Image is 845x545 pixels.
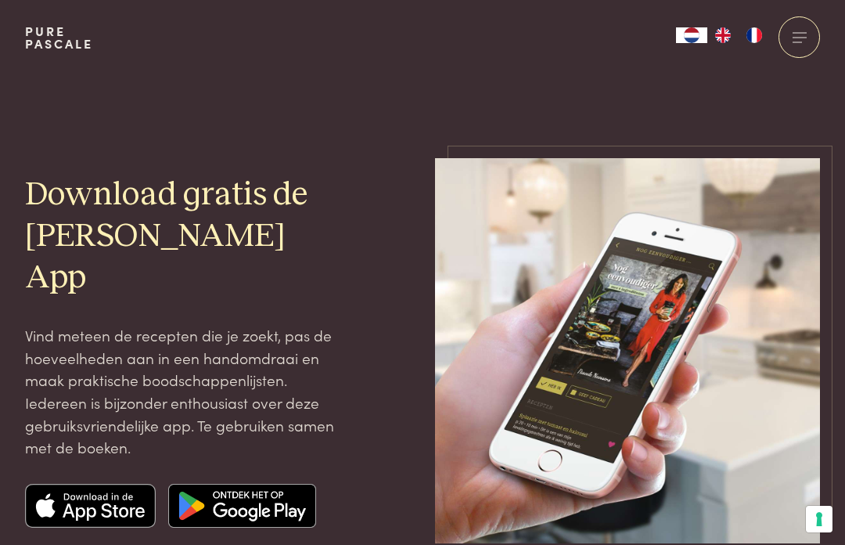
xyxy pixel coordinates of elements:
img: Apple app store [25,484,156,528]
aside: Language selected: Nederlands [676,27,770,43]
img: Google app store [168,484,316,528]
div: Language [676,27,707,43]
a: EN [707,27,739,43]
h2: Download gratis de [PERSON_NAME] App [25,175,342,299]
a: NL [676,27,707,43]
button: Uw voorkeuren voor toestemming voor trackingtechnologieën [806,506,832,532]
ul: Language list [707,27,770,43]
img: pascale-naessens-app-mockup [435,158,820,543]
a: PurePascale [25,25,93,50]
p: Vind meteen de recepten die je zoekt, pas de hoeveelheden aan in een handomdraai en maak praktisc... [25,324,342,459]
a: FR [739,27,770,43]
